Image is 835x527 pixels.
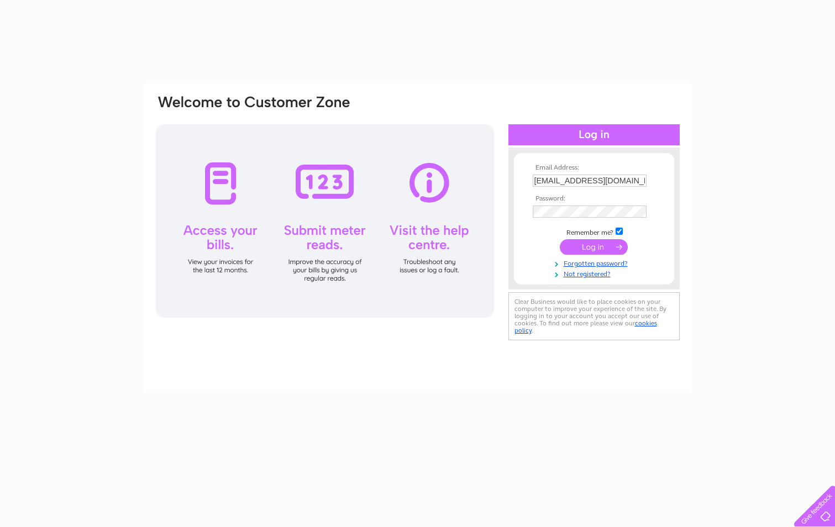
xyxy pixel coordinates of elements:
a: cookies policy [514,319,657,334]
a: Forgotten password? [533,257,658,268]
a: Not registered? [533,268,658,278]
td: Remember me? [530,226,658,237]
input: Submit [560,239,628,255]
th: Email Address: [530,164,658,172]
th: Password: [530,195,658,203]
div: Clear Business would like to place cookies on your computer to improve your experience of the sit... [508,292,680,340]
